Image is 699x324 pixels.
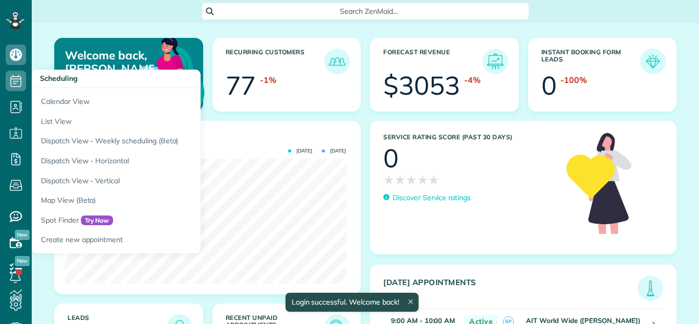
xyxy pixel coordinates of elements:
span: New [15,230,30,240]
h3: [DATE] Appointments [383,278,638,301]
span: Scheduling [40,74,78,83]
a: Dispatch View - Horizontal [32,151,288,171]
img: icon_forecast_revenue-8c13a41c7ed35a8dcfafea3cbb826a0462acb37728057bba2d056411b612bbbe.png [485,51,506,72]
a: Spot FinderTry Now [32,210,288,230]
a: Create new appointment [32,230,288,253]
span: New [15,256,30,266]
a: Discover Service ratings [383,192,471,203]
div: $3053 [383,73,460,98]
a: Dispatch View - Weekly scheduling (Beta) [32,131,288,151]
span: ★ [417,171,428,189]
div: Login successful. Welcome back! [285,293,418,312]
a: List View [32,112,288,132]
a: Calendar View [32,88,288,112]
p: Discover Service ratings [392,192,471,203]
img: icon_form_leads-04211a6a04a5b2264e4ee56bc0799ec3eb69b7e499cbb523a139df1d13a81ae0.png [643,51,663,72]
a: Dispatch View - Vertical [32,171,288,191]
span: Try Now [81,215,114,226]
h3: Service Rating score (past 30 days) [383,134,556,141]
a: Map View (Beta) [32,190,288,210]
h3: Instant Booking Form Leads [541,49,641,74]
span: ★ [406,171,417,189]
span: ★ [428,171,440,189]
img: icon_todays_appointments-901f7ab196bb0bea1936b74009e4eb5ffbc2d2711fa7634e0d609ed5ef32b18b.png [640,278,661,298]
div: 0 [541,73,557,98]
img: dashboard_welcome-42a62b7d889689a78055ac9021e634bf52bae3f8056760290aed330b23ab8690.png [107,26,207,125]
span: ★ [383,171,395,189]
div: -1% [260,74,276,86]
div: -100% [560,74,587,86]
h3: Actual Revenue this month [68,134,350,143]
span: ★ [395,171,406,189]
span: [DATE] [288,148,312,154]
span: [DATE] [322,148,346,154]
img: icon_recurring_customers-cf858462ba22bcd05b5a5880d41d6543d210077de5bb9ebc9590e49fd87d84ed.png [327,51,347,72]
div: -4% [464,74,480,86]
h3: Recurring Customers [226,49,325,74]
h3: Forecast Revenue [383,49,483,74]
div: 0 [383,145,399,171]
p: Welcome back, [PERSON_NAME]! [65,49,154,76]
div: 77 [226,73,256,98]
